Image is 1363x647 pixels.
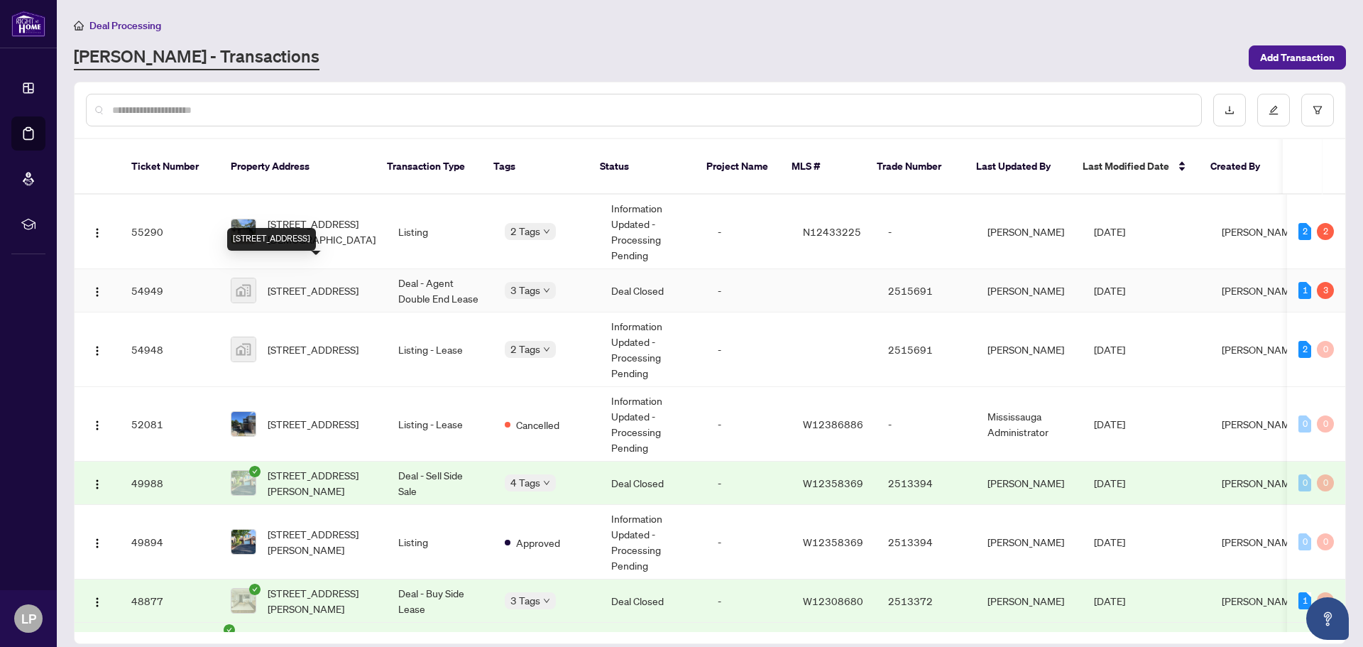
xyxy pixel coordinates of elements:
[865,139,965,195] th: Trade Number
[706,387,792,462] td: -
[1317,592,1334,609] div: 0
[600,580,706,623] td: Deal Closed
[11,11,45,37] img: logo
[1313,105,1323,115] span: filter
[1298,592,1311,609] div: 1
[92,345,103,357] img: Logo
[510,474,540,491] span: 4 Tags
[1317,533,1334,550] div: 0
[877,462,976,505] td: 2513394
[1249,45,1346,70] button: Add Transaction
[231,412,256,436] img: thumbnail-img
[600,505,706,580] td: Information Updated - Processing Pending
[803,225,861,238] span: N12433225
[249,466,261,477] span: check-circle
[387,580,493,623] td: Deal - Buy Side Lease
[976,505,1083,580] td: [PERSON_NAME]
[510,282,540,298] span: 3 Tags
[976,462,1083,505] td: [PERSON_NAME]
[92,227,103,239] img: Logo
[92,479,103,490] img: Logo
[877,505,976,580] td: 2513394
[120,580,219,623] td: 48877
[231,589,256,613] img: thumbnail-img
[120,269,219,312] td: 54949
[780,139,865,195] th: MLS #
[1298,282,1311,299] div: 1
[387,269,493,312] td: Deal - Agent Double End Lease
[120,462,219,505] td: 49988
[600,387,706,462] td: Information Updated - Processing Pending
[89,19,161,32] span: Deal Processing
[510,223,540,239] span: 2 Tags
[74,45,319,70] a: [PERSON_NAME] - Transactions
[1222,477,1298,489] span: [PERSON_NAME]
[1094,418,1125,430] span: [DATE]
[706,580,792,623] td: -
[268,585,376,616] span: [STREET_ADDRESS][PERSON_NAME]
[1222,225,1298,238] span: [PERSON_NAME]
[1298,223,1311,240] div: 2
[516,535,560,550] span: Approved
[120,387,219,462] td: 52081
[695,139,780,195] th: Project Name
[482,139,589,195] th: Tags
[387,462,493,505] td: Deal - Sell Side Sale
[74,21,84,31] span: home
[510,341,540,357] span: 2 Tags
[92,286,103,298] img: Logo
[1094,225,1125,238] span: [DATE]
[1094,343,1125,356] span: [DATE]
[877,195,976,269] td: -
[543,479,550,486] span: down
[1317,282,1334,299] div: 3
[387,505,493,580] td: Listing
[976,269,1083,312] td: [PERSON_NAME]
[224,624,235,636] span: check-circle
[803,418,863,430] span: W12386886
[706,505,792,580] td: -
[803,594,863,607] span: W12308680
[1094,477,1125,489] span: [DATE]
[268,283,358,298] span: [STREET_ADDRESS]
[227,228,316,251] div: [STREET_ADDRESS]
[120,195,219,269] td: 55290
[1222,535,1298,548] span: [PERSON_NAME]
[219,139,376,195] th: Property Address
[1298,415,1311,433] div: 0
[1094,535,1125,548] span: [DATE]
[1222,418,1298,430] span: [PERSON_NAME]
[543,228,550,235] span: down
[231,530,256,554] img: thumbnail-img
[706,312,792,387] td: -
[1317,415,1334,433] div: 0
[1301,94,1334,126] button: filter
[231,471,256,495] img: thumbnail-img
[92,420,103,431] img: Logo
[543,287,550,294] span: down
[231,337,256,361] img: thumbnail-img
[387,387,493,462] td: Listing - Lease
[706,462,792,505] td: -
[268,416,358,432] span: [STREET_ADDRESS]
[1317,341,1334,358] div: 0
[1213,94,1246,126] button: download
[120,139,219,195] th: Ticket Number
[1298,341,1311,358] div: 2
[120,312,219,387] td: 54948
[86,279,109,302] button: Logo
[86,413,109,435] button: Logo
[706,195,792,269] td: -
[600,269,706,312] td: Deal Closed
[600,195,706,269] td: Information Updated - Processing Pending
[976,387,1083,462] td: Mississauga Administrator
[387,195,493,269] td: Listing
[877,269,976,312] td: 2515691
[92,597,103,608] img: Logo
[1317,474,1334,491] div: 0
[1199,139,1284,195] th: Created By
[803,477,863,489] span: W12358369
[803,535,863,548] span: W12358369
[86,472,109,494] button: Logo
[86,220,109,243] button: Logo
